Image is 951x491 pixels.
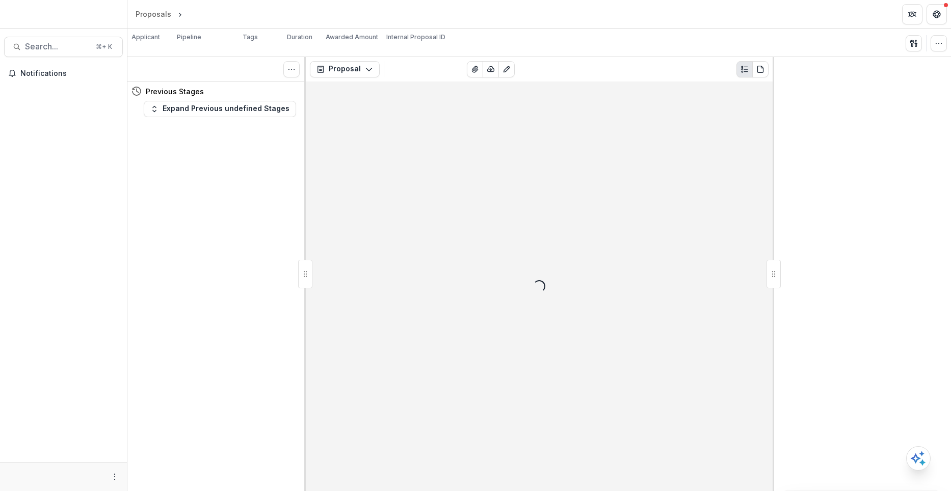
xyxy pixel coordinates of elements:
[498,61,515,77] button: Edit as form
[131,33,160,42] p: Applicant
[25,42,90,51] span: Search...
[736,61,753,77] button: Plaintext view
[4,65,123,81] button: Notifications
[752,61,769,77] button: PDF view
[144,101,296,117] button: Expand Previous undefined Stages
[326,33,378,42] p: Awarded Amount
[287,33,312,42] p: Duration
[386,33,445,42] p: Internal Proposal ID
[902,4,922,24] button: Partners
[4,37,123,57] button: Search...
[927,4,947,24] button: Get Help
[136,9,171,19] div: Proposals
[146,86,204,97] h4: Previous Stages
[131,7,228,21] nav: breadcrumb
[283,61,300,77] button: Toggle View Cancelled Tasks
[20,69,119,78] span: Notifications
[310,61,380,77] button: Proposal
[243,33,258,42] p: Tags
[94,41,114,52] div: ⌘ + K
[109,471,121,483] button: More
[906,446,931,471] button: Open AI Assistant
[131,7,175,21] a: Proposals
[177,33,201,42] p: Pipeline
[467,61,483,77] button: View Attached Files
